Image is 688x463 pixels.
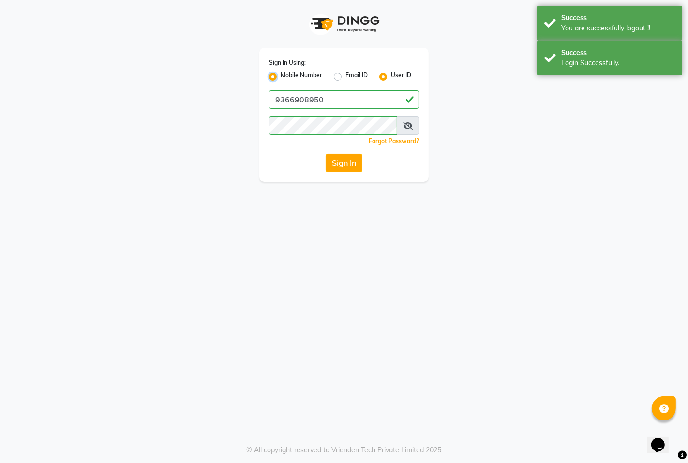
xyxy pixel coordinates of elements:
input: Username [269,116,397,135]
label: Sign In Using: [269,58,306,67]
label: User ID [391,71,411,83]
label: Email ID [345,71,368,83]
input: Username [269,90,419,109]
div: Success [561,48,675,58]
a: Forgot Password? [369,137,419,145]
iframe: chat widget [647,424,678,453]
img: logo1.svg [305,10,383,38]
div: Success [561,13,675,23]
div: Login Successfully. [561,58,675,68]
label: Mobile Number [281,71,322,83]
button: Sign In [326,154,362,172]
div: You are successfully logout !! [561,23,675,33]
